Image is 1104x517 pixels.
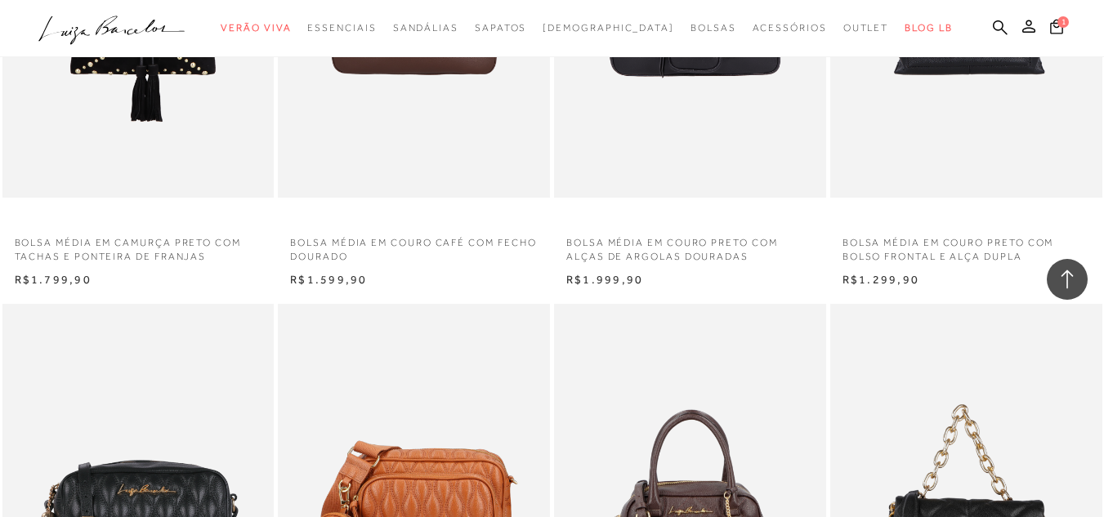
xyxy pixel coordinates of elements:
[753,22,827,33] span: Acessórios
[1057,16,1069,28] span: 1
[543,22,674,33] span: [DEMOGRAPHIC_DATA]
[691,13,736,43] a: categoryNavScreenReaderText
[475,22,526,33] span: Sapatos
[830,226,1102,264] a: BOLSA MÉDIA EM COURO PRETO COM BOLSO FRONTAL E ALÇA DUPLA
[543,13,674,43] a: noSubCategoriesText
[393,22,458,33] span: Sandálias
[554,226,826,264] a: BOLSA MÉDIA EM COURO PRETO COM ALÇAS DE ARGOLAS DOURADAS
[221,22,291,33] span: Verão Viva
[393,13,458,43] a: categoryNavScreenReaderText
[1045,18,1068,40] button: 1
[843,22,889,33] span: Outlet
[307,13,376,43] a: categoryNavScreenReaderText
[691,22,736,33] span: Bolsas
[307,22,376,33] span: Essenciais
[221,13,291,43] a: categoryNavScreenReaderText
[475,13,526,43] a: categoryNavScreenReaderText
[905,13,952,43] a: BLOG LB
[843,273,919,286] span: R$1.299,90
[290,273,367,286] span: R$1.599,90
[566,273,643,286] span: R$1.999,90
[753,13,827,43] a: categoryNavScreenReaderText
[15,273,92,286] span: R$1.799,90
[843,13,889,43] a: categoryNavScreenReaderText
[905,22,952,33] span: BLOG LB
[2,226,275,264] a: BOLSA MÉDIA EM CAMURÇA PRETO COM TACHAS E PONTEIRA DE FRANJAS
[278,226,550,264] a: BOLSA MÉDIA EM COURO CAFÉ COM FECHO DOURADO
